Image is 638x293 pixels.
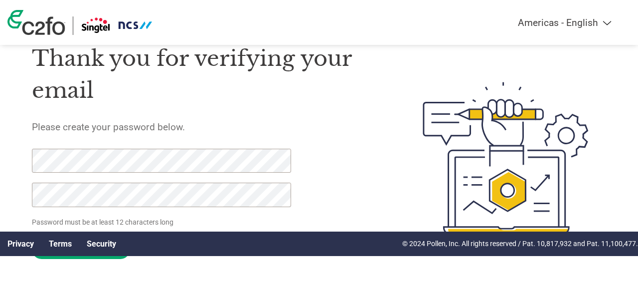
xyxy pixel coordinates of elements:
img: create-password [405,28,606,289]
h1: Thank you for verifying your email [32,42,376,107]
h5: Please create your password below. [32,121,376,133]
p: Password must be at least 12 characters long [32,217,294,228]
p: © 2024 Pollen, Inc. All rights reserved / Pat. 10,817,932 and Pat. 11,100,477. [402,239,638,249]
a: Privacy [7,239,34,249]
img: Singtel [81,16,153,35]
a: Terms [49,239,72,249]
a: Security [87,239,116,249]
img: c2fo logo [7,10,65,35]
